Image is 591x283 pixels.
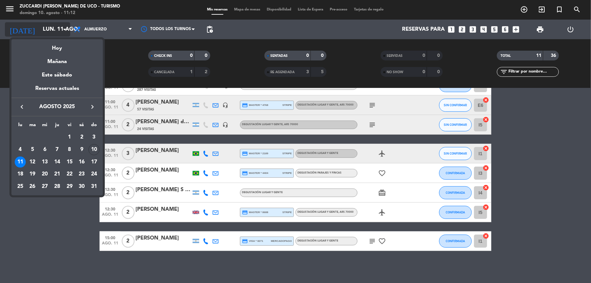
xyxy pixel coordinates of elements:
[76,169,87,180] div: 23
[15,181,26,192] div: 25
[76,181,87,192] div: 30
[27,144,38,155] div: 5
[27,169,38,180] div: 19
[64,144,75,155] div: 8
[64,169,75,180] div: 22
[26,121,39,131] th: martes
[63,168,76,180] td: 22 de agosto de 2025
[27,181,38,192] div: 26
[14,180,26,193] td: 25 de agosto de 2025
[11,66,103,84] div: Este sábado
[15,144,26,155] div: 4
[88,180,100,193] td: 31 de agosto de 2025
[88,144,100,155] div: 10
[63,143,76,156] td: 8 de agosto de 2025
[87,103,98,111] button: keyboard_arrow_right
[39,157,50,168] div: 13
[27,157,38,168] div: 12
[11,53,103,66] div: Mañana
[51,180,63,193] td: 28 de agosto de 2025
[14,143,26,156] td: 4 de agosto de 2025
[52,144,63,155] div: 7
[52,181,63,192] div: 28
[76,121,88,131] th: sábado
[64,157,75,168] div: 15
[88,157,100,168] div: 17
[76,180,88,193] td: 30 de agosto de 2025
[39,181,50,192] div: 27
[64,181,75,192] div: 29
[76,157,87,168] div: 16
[88,131,100,143] td: 3 de agosto de 2025
[11,84,103,98] div: Reservas actuales
[88,132,100,143] div: 3
[39,121,51,131] th: miércoles
[52,169,63,180] div: 21
[64,132,75,143] div: 1
[76,131,88,143] td: 2 de agosto de 2025
[26,168,39,180] td: 19 de agosto de 2025
[39,144,50,155] div: 6
[88,156,100,168] td: 17 de agosto de 2025
[63,156,76,168] td: 15 de agosto de 2025
[63,121,76,131] th: viernes
[63,180,76,193] td: 29 de agosto de 2025
[14,131,63,143] td: AGO.
[14,121,26,131] th: lunes
[52,157,63,168] div: 14
[39,169,50,180] div: 20
[39,143,51,156] td: 6 de agosto de 2025
[14,168,26,180] td: 18 de agosto de 2025
[39,168,51,180] td: 20 de agosto de 2025
[28,103,87,111] span: agosto 2025
[26,180,39,193] td: 26 de agosto de 2025
[51,168,63,180] td: 21 de agosto de 2025
[18,103,26,111] i: keyboard_arrow_left
[76,143,88,156] td: 9 de agosto de 2025
[76,156,88,168] td: 16 de agosto de 2025
[88,143,100,156] td: 10 de agosto de 2025
[51,121,63,131] th: jueves
[39,180,51,193] td: 27 de agosto de 2025
[11,39,103,53] div: Hoy
[88,103,96,111] i: keyboard_arrow_right
[63,131,76,143] td: 1 de agosto de 2025
[76,132,87,143] div: 2
[76,144,87,155] div: 9
[39,156,51,168] td: 13 de agosto de 2025
[88,169,100,180] div: 24
[51,143,63,156] td: 7 de agosto de 2025
[88,121,100,131] th: domingo
[16,103,28,111] button: keyboard_arrow_left
[26,156,39,168] td: 12 de agosto de 2025
[88,181,100,192] div: 31
[76,168,88,180] td: 23 de agosto de 2025
[51,156,63,168] td: 14 de agosto de 2025
[88,168,100,180] td: 24 de agosto de 2025
[15,157,26,168] div: 11
[15,169,26,180] div: 18
[14,156,26,168] td: 11 de agosto de 2025
[26,143,39,156] td: 5 de agosto de 2025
